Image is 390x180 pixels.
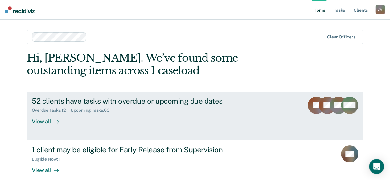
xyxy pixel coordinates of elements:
div: Overdue Tasks : 12 [32,108,71,113]
div: 1 client may be eligible for Early Release from Supervision [32,145,248,154]
div: J W [375,5,385,14]
div: 52 clients have tasks with overdue or upcoming due dates [32,97,248,106]
div: Eligible Now : 1 [32,157,64,162]
div: Upcoming Tasks : 63 [71,108,114,113]
a: 52 clients have tasks with overdue or upcoming due datesOverdue Tasks:12Upcoming Tasks:63View all [27,92,363,140]
div: Hi, [PERSON_NAME]. We’ve found some outstanding items across 1 caseload [27,52,296,77]
div: View all [32,162,66,174]
div: View all [32,113,66,125]
div: Open Intercom Messenger [369,159,384,174]
div: Clear officers [327,34,355,40]
button: JW [375,5,385,14]
img: Recidiviz [5,6,35,13]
